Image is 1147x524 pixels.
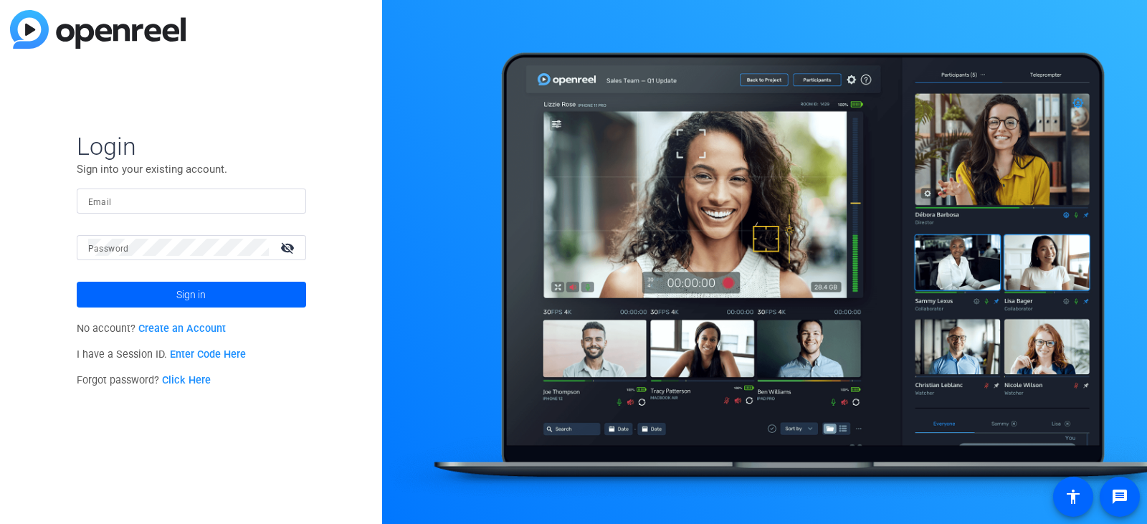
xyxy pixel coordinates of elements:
input: Enter Email Address [88,192,295,209]
span: I have a Session ID. [77,348,247,361]
img: blue-gradient.svg [10,10,186,49]
p: Sign into your existing account. [77,161,306,177]
mat-label: Email [88,197,112,207]
mat-icon: message [1111,488,1128,505]
a: Create an Account [138,323,226,335]
button: Sign in [77,282,306,308]
span: No account? [77,323,227,335]
a: Click Here [162,374,211,386]
mat-label: Password [88,244,129,254]
span: Login [77,131,306,161]
mat-icon: visibility_off [272,237,306,258]
mat-icon: accessibility [1065,488,1082,505]
span: Forgot password? [77,374,211,386]
a: Enter Code Here [170,348,246,361]
span: Sign in [176,277,206,313]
